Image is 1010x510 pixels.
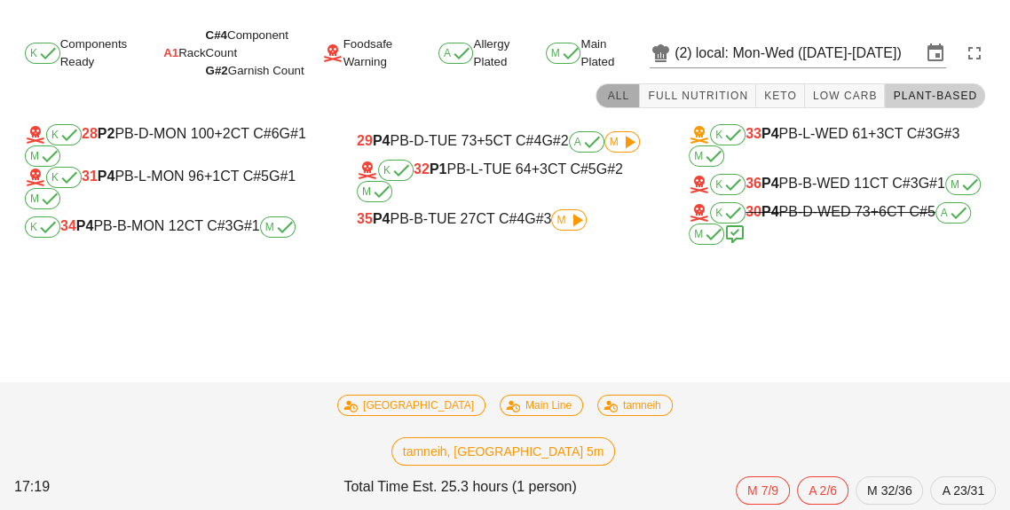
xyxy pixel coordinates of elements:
[746,204,761,219] span: 30
[82,126,98,141] span: 28
[206,28,227,42] span: C#4
[541,133,568,148] span: G#2
[383,165,408,176] span: K
[163,44,178,62] span: A1
[357,131,653,153] div: PB-D-TUE 73 CT C#4
[610,137,635,147] span: M
[25,167,321,209] div: PB-L-MON 96 CT C#5
[689,124,985,167] div: PB-L-WED 61 CT C#3
[414,161,430,177] span: 32
[340,473,669,508] div: Total Time Est. 25.3 hours (1 person)
[812,90,878,102] span: Low Carb
[357,211,373,226] span: 35
[357,133,373,148] span: 29
[30,151,55,161] span: M
[942,477,984,504] span: A 23/31
[76,218,94,233] b: P4
[746,126,761,141] span: 33
[689,174,985,195] div: PB-B-WED 11 CT C#3
[532,161,548,177] span: +3
[30,222,55,232] span: K
[525,211,551,226] span: G#3
[373,133,391,148] b: P4
[647,90,748,102] span: Full Nutrition
[604,90,632,102] span: All
[206,64,228,77] span: G#2
[349,396,474,415] span: [GEOGRAPHIC_DATA]
[206,27,322,80] div: Component Count Garnish Count
[430,161,447,177] b: P1
[11,32,999,75] div: Components Ready Rack Foodsafe Warning Allergy Plated Main Plated
[761,204,779,219] b: P4
[574,137,599,147] span: A
[444,48,469,59] span: A
[357,160,653,202] div: PB-L-TUE 64 CT C#5
[51,172,76,183] span: K
[596,161,623,177] span: G#2
[204,169,220,184] span: +1
[511,396,572,415] span: Main Line
[233,218,259,233] span: G#1
[403,438,604,465] span: tamneih, [GEOGRAPHIC_DATA] 5m
[214,126,230,141] span: +2
[756,83,805,108] button: Keto
[269,169,296,184] span: G#1
[477,133,493,148] span: +5
[98,169,115,184] b: P4
[357,209,653,231] div: PB-B-TUE 27 CT C#4
[805,83,886,108] button: Low Carb
[694,229,719,239] span: M
[933,126,959,141] span: G#3
[25,216,321,238] div: PB-B-MON 12 CT C#3
[746,176,761,191] span: 36
[694,151,719,161] span: M
[51,129,76,140] span: K
[30,48,55,59] span: K
[867,477,912,504] span: M 32/36
[30,193,55,204] span: M
[675,44,696,62] div: (2)
[280,126,306,141] span: G#1
[60,218,76,233] span: 34
[715,129,740,140] span: K
[82,169,98,184] span: 31
[747,477,778,504] span: M 7/9
[556,215,581,225] span: M
[951,179,975,190] span: M
[25,124,321,167] div: PB-D-MON 100 CT C#6
[98,126,115,141] b: P2
[373,211,391,226] b: P4
[871,204,887,219] span: +6
[761,126,779,141] b: P4
[596,83,640,108] button: All
[941,208,966,218] span: A
[885,83,985,108] button: Plant-Based
[761,176,779,191] b: P4
[809,477,837,504] span: A 2/6
[362,186,387,197] span: M
[640,83,756,108] button: Full Nutrition
[715,208,740,218] span: K
[715,179,740,190] span: K
[689,202,985,245] div: PB-D-WED 73 CT C#5
[551,48,576,59] span: M
[918,176,944,191] span: G#1
[265,222,290,232] span: M
[609,396,661,415] span: tamneih
[868,126,884,141] span: +3
[892,90,977,102] span: Plant-Based
[11,473,340,508] div: 17:19
[763,90,797,102] span: Keto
